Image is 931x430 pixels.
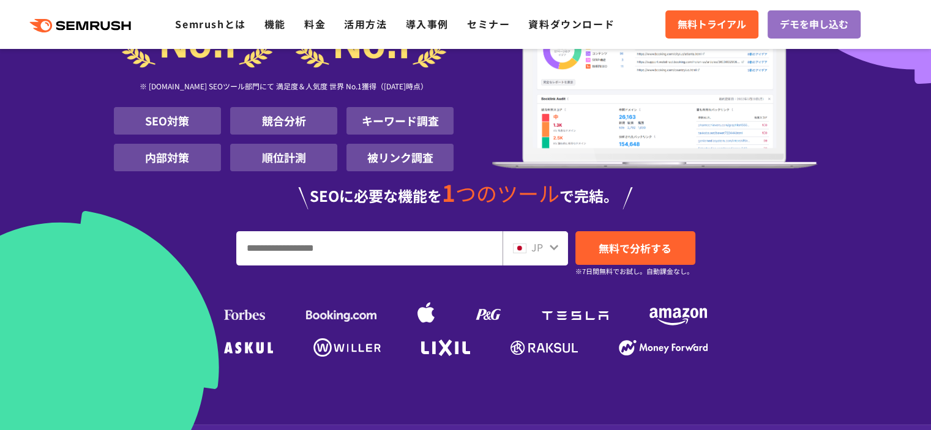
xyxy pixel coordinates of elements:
a: セミナー [467,17,510,31]
li: 被リンク調査 [346,144,454,171]
span: 無料トライアル [678,17,746,32]
a: 機能 [264,17,286,31]
span: 1 [442,176,455,209]
li: キーワード調査 [346,107,454,135]
span: JP [531,240,543,254]
a: 料金 [304,17,326,31]
li: 競合分析 [230,107,337,135]
a: Semrushとは [175,17,245,31]
li: SEO対策 [114,107,221,135]
div: ※ [DOMAIN_NAME] SEOツール部門にて 満足度＆人気度 世界 No.1獲得（[DATE]時点） [114,68,454,107]
li: 内部対策 [114,144,221,171]
div: SEOに必要な機能を [114,181,818,209]
span: で完結。 [559,185,618,206]
a: 無料トライアル [665,10,758,39]
span: デモを申し込む [780,17,848,32]
a: 活用方法 [344,17,387,31]
small: ※7日間無料でお試し。自動課金なし。 [575,265,694,277]
a: 導入事例 [406,17,449,31]
span: つのツール [455,178,559,208]
a: 資料ダウンロード [528,17,615,31]
a: デモを申し込む [768,10,861,39]
a: 無料で分析する [575,231,695,265]
input: URL、キーワードを入力してください [237,232,502,265]
span: 無料で分析する [599,240,671,256]
li: 順位計測 [230,144,337,171]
